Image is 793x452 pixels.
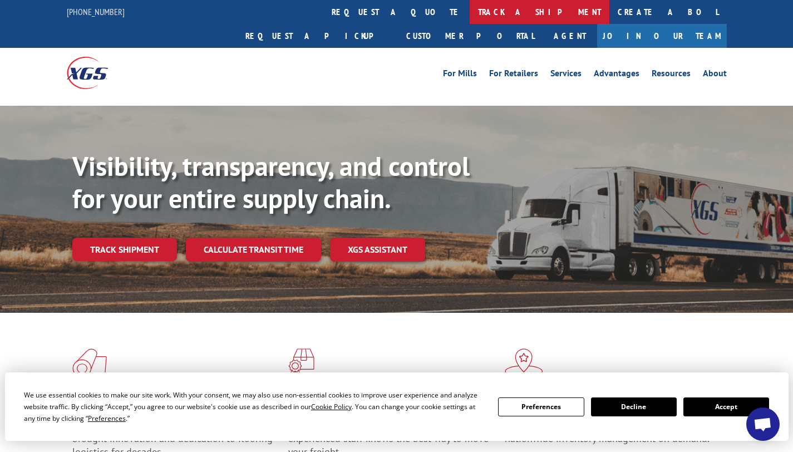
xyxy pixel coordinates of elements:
[330,238,425,262] a: XGS ASSISTANT
[186,238,321,262] a: Calculate transit time
[591,397,677,416] button: Decline
[24,389,485,424] div: We use essential cookies to make our site work. With your consent, we may also use non-essential ...
[443,69,477,81] a: For Mills
[683,397,769,416] button: Accept
[237,24,398,48] a: Request a pickup
[652,69,691,81] a: Resources
[498,397,584,416] button: Preferences
[88,414,126,423] span: Preferences
[594,69,639,81] a: Advantages
[550,69,582,81] a: Services
[288,348,314,377] img: xgs-icon-focused-on-flooring-red
[311,402,352,411] span: Cookie Policy
[543,24,597,48] a: Agent
[72,149,470,215] b: Visibility, transparency, and control for your entire supply chain.
[5,372,789,441] div: Cookie Consent Prompt
[597,24,727,48] a: Join Our Team
[72,238,177,261] a: Track shipment
[746,407,780,441] div: Open chat
[67,6,125,17] a: [PHONE_NUMBER]
[505,348,543,377] img: xgs-icon-flagship-distribution-model-red
[72,348,107,377] img: xgs-icon-total-supply-chain-intelligence-red
[398,24,543,48] a: Customer Portal
[703,69,727,81] a: About
[489,69,538,81] a: For Retailers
